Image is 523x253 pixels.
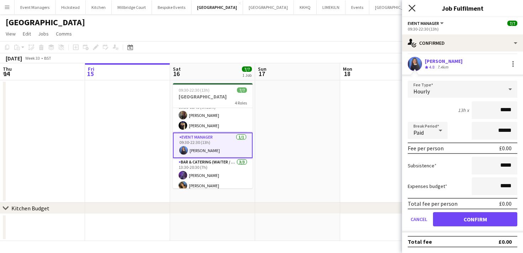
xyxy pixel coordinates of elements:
h1: [GEOGRAPHIC_DATA] [6,17,85,28]
span: Paid [413,129,424,136]
h3: Job Fulfilment [402,4,523,13]
a: Jobs [35,29,52,38]
span: 7/7 [507,21,517,26]
button: [GEOGRAPHIC_DATA] [191,0,243,14]
button: Millbridge Court [112,0,152,14]
div: £0.00 [499,200,512,207]
button: KKHQ [294,0,317,14]
button: LIMEKILN [317,0,345,14]
span: Fri [88,66,94,72]
button: Event Managers [15,0,56,14]
span: View [6,31,16,37]
a: View [3,29,19,38]
button: [GEOGRAPHIC_DATA] [243,0,294,14]
button: Event Manager [408,21,445,26]
div: Total fee per person [408,200,458,207]
div: 13h x [458,107,469,113]
span: 4 Roles [235,100,247,106]
button: Kitchen [86,0,112,14]
span: Edit [23,31,31,37]
a: Comms [53,29,75,38]
div: BST [44,55,51,61]
div: 09:30-22:30 (13h) [408,26,517,32]
span: Week 33 [23,55,41,61]
span: Mon [343,66,352,72]
span: Comms [56,31,72,37]
span: Event Manager [408,21,439,26]
div: £0.00 [498,238,512,245]
span: 7/7 [242,66,252,72]
span: Thu [3,66,12,72]
div: Total fee [408,238,432,245]
button: Confirm [433,212,517,226]
button: [GEOGRAPHIC_DATA] [369,0,420,14]
label: Subsistence [408,162,437,169]
label: Expenses budget [408,183,447,189]
button: Events [345,0,369,14]
div: £0.00 [499,145,512,152]
span: 09:30-22:30 (13h) [179,87,210,93]
button: Hickstead [56,0,86,14]
span: 17 [257,70,266,78]
div: 1 Job [242,72,252,78]
div: Kitchen Budget [11,205,49,212]
div: Fee per person [408,145,444,152]
span: 15 [87,70,94,78]
app-job-card: 09:30-22:30 (13h)7/7[GEOGRAPHIC_DATA]4 RolesBar & Catering (Waiter / waitress)2/209:30-18:45 (9h1... [173,83,253,188]
h3: [GEOGRAPHIC_DATA] [173,93,253,100]
app-card-role: Event Manager1/109:30-22:30 (13h)[PERSON_NAME] [173,133,253,158]
a: Edit [20,29,34,38]
span: 18 [342,70,352,78]
div: Confirmed [402,34,523,52]
span: Sat [173,66,181,72]
button: Bespoke Events [152,0,191,14]
app-card-role: Bar & Catering (Waiter / waitress)2/209:30-18:45 (9h15m)[PERSON_NAME][PERSON_NAME] [173,98,253,133]
div: [PERSON_NAME] [425,58,463,64]
div: 7.4km [436,64,450,70]
button: Cancel [408,212,430,226]
span: 7/7 [237,87,247,93]
div: [DATE] [6,55,22,62]
span: Sun [258,66,266,72]
span: 16 [172,70,181,78]
span: 4.8 [429,64,434,70]
app-card-role: Bar & Catering (Waiter / waitress)3/313:30-20:30 (7h)[PERSON_NAME][PERSON_NAME] [173,158,253,203]
span: Jobs [38,31,49,37]
span: Hourly [413,88,430,95]
span: 14 [2,70,12,78]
